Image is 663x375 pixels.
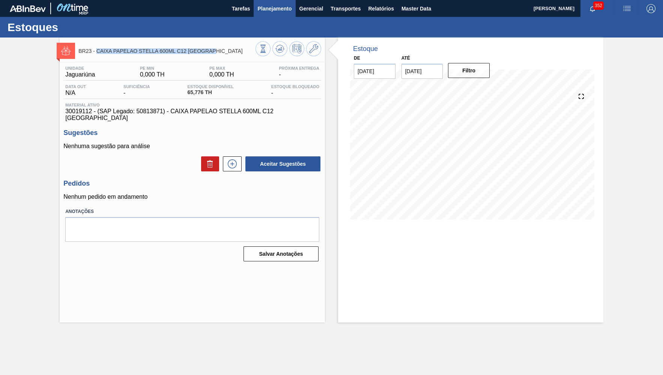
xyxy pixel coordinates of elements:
[65,71,95,78] span: Jaguariúna
[306,41,321,56] button: Ir ao Master Data / Geral
[63,180,321,187] h3: Pedidos
[197,156,219,171] div: Excluir Sugestões
[242,156,321,172] div: Aceitar Sugestões
[401,55,410,61] label: Até
[646,4,655,13] img: Logout
[244,246,319,261] button: Salvar Anotações
[289,41,304,56] button: Programar Estoque
[122,84,152,96] div: -
[140,71,165,78] span: 0,000 TH
[245,156,320,171] button: Aceitar Sugestões
[209,71,234,78] span: 0,000 TH
[219,156,242,171] div: Nova sugestão
[257,4,292,13] span: Planejamento
[65,84,86,89] span: Data out
[187,84,233,89] span: Estoque Disponível
[63,193,321,200] p: Nenhum pedido em andamento
[354,55,360,61] label: De
[622,4,631,13] img: userActions
[78,48,256,54] span: BR23 - CAIXA PAPELAO STELLA 600ML C12 PARAGUAI
[65,206,319,217] label: Anotações
[401,4,431,13] span: Master Data
[140,66,165,70] span: PE MIN
[232,4,250,13] span: Tarefas
[593,1,604,10] span: 352
[10,5,46,12] img: TNhmsLtSVTkK8tSr43FrP2fwEKptu5GPRR3wAAAABJRU5ErkJggg==
[353,45,378,53] div: Estoque
[331,4,361,13] span: Transportes
[354,64,395,79] input: dd/mm/yyyy
[63,129,321,137] h3: Sugestões
[63,143,321,150] p: Nenhuma sugestão para análise
[63,84,88,96] div: N/A
[123,84,150,89] span: Suficiência
[209,66,234,70] span: PE MAX
[277,66,321,78] div: -
[401,64,443,79] input: dd/mm/yyyy
[368,4,394,13] span: Relatórios
[8,23,141,31] h1: Estoques
[65,66,95,70] span: Unidade
[272,41,287,56] button: Atualizar Gráfico
[279,66,319,70] span: Próxima Entrega
[269,84,321,96] div: -
[187,90,233,95] span: 65,776 TH
[65,108,319,121] span: 30019112 - (SAP Legado: 50813871) - CAIXA PAPELAO STELLA 600ML C12 [GEOGRAPHIC_DATA]
[61,46,71,55] img: Ícone
[580,3,604,14] button: Notificações
[65,103,319,107] span: Material ativo
[271,84,319,89] span: Estoque Bloqueado
[256,41,271,56] button: Visão Geral dos Estoques
[299,4,323,13] span: Gerencial
[448,63,490,78] button: Filtro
